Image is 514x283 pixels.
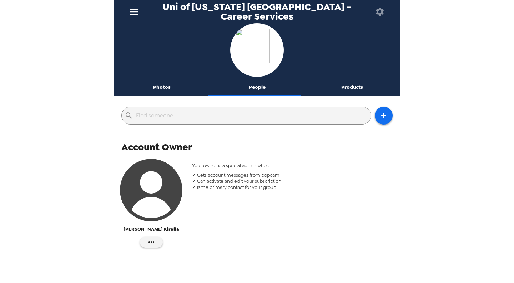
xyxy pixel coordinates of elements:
[120,159,182,237] button: [PERSON_NAME] Kiralla
[192,178,393,184] span: ✓ Can activate and edit your subscription
[121,141,192,153] span: Account Owner
[114,79,210,96] button: Photos
[136,110,368,121] input: Find someone
[192,162,393,169] span: Your owner is a special admin who…
[192,172,393,178] span: ✓ Gets account messages from popcam
[192,184,393,190] span: ✓ Is the primary contact for your group
[304,79,400,96] button: Products
[210,79,305,96] button: People
[124,225,179,233] span: [PERSON_NAME] Kiralla
[236,29,278,72] img: org logo
[146,2,368,21] span: Uni of [US_STATE] [GEOGRAPHIC_DATA] - Career Services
